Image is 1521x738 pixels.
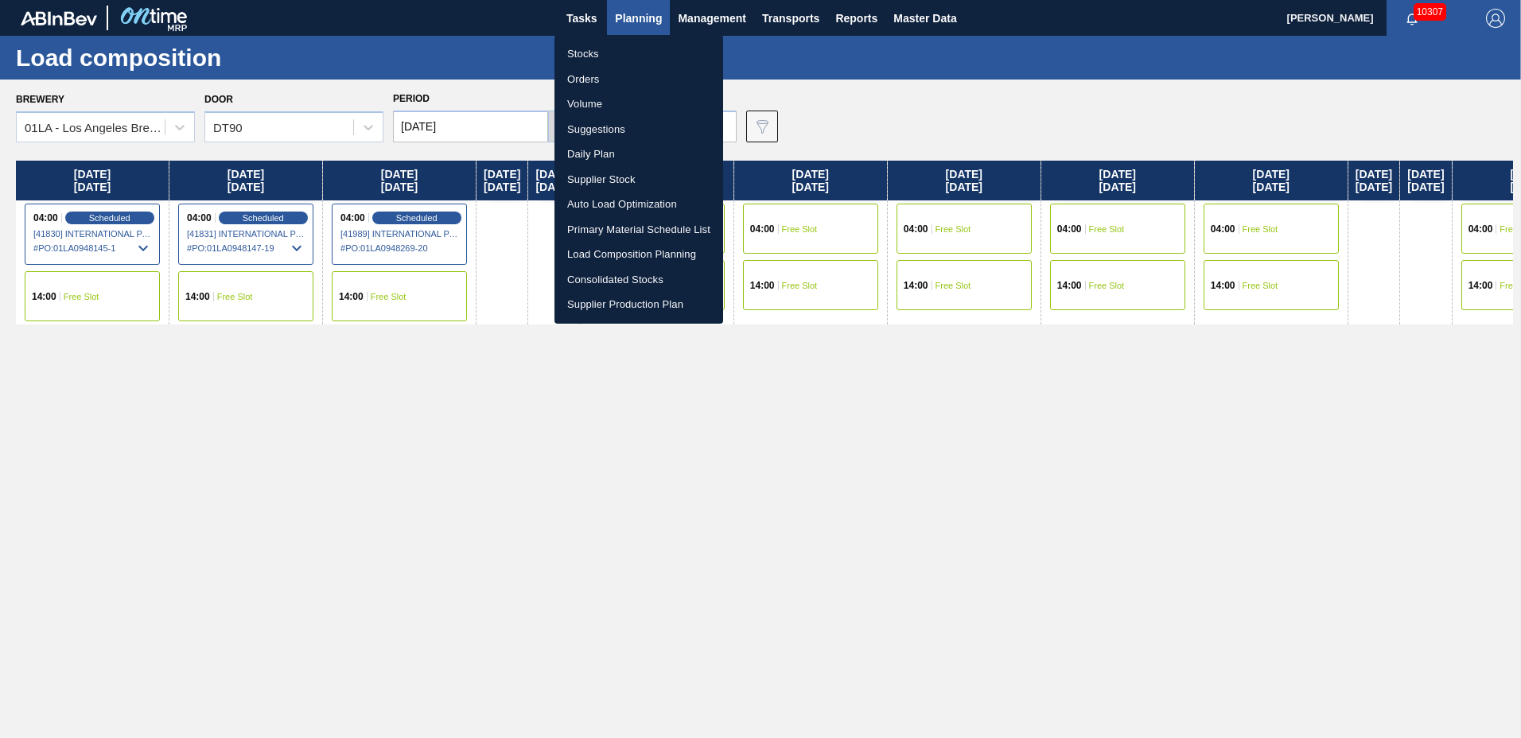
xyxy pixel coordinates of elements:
a: Volume [554,91,723,117]
a: Supplier Stock [554,167,723,192]
a: Auto Load Optimization [554,192,723,217]
a: Suggestions [554,117,723,142]
a: Primary Material Schedule List [554,217,723,243]
a: Load Composition Planning [554,242,723,267]
a: Stocks [554,41,723,67]
a: Consolidated Stocks [554,267,723,293]
a: Daily Plan [554,142,723,167]
a: Orders [554,67,723,92]
a: Supplier Production Plan [554,292,723,317]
